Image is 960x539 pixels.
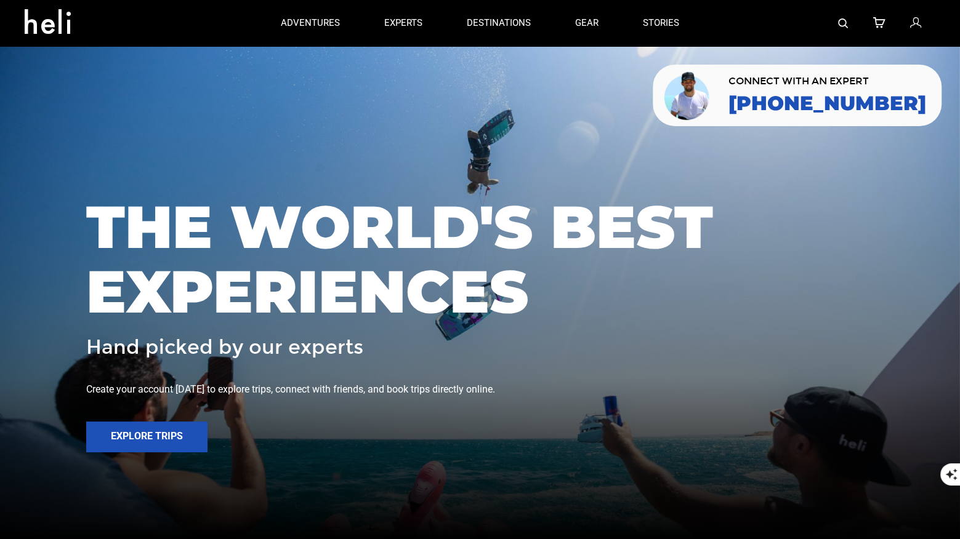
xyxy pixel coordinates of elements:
img: contact our team [662,70,713,121]
div: Create your account [DATE] to explore trips, connect with friends, and book trips directly online. [86,383,874,397]
button: Explore Trips [86,421,208,452]
span: Hand picked by our experts [86,337,363,358]
p: destinations [467,17,531,30]
img: search-bar-icon.svg [838,18,848,28]
p: adventures [281,17,340,30]
p: experts [384,17,422,30]
span: THE WORLD'S BEST EXPERIENCES [86,194,874,324]
a: [PHONE_NUMBER] [728,92,926,114]
span: CONNECT WITH AN EXPERT [728,76,926,86]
